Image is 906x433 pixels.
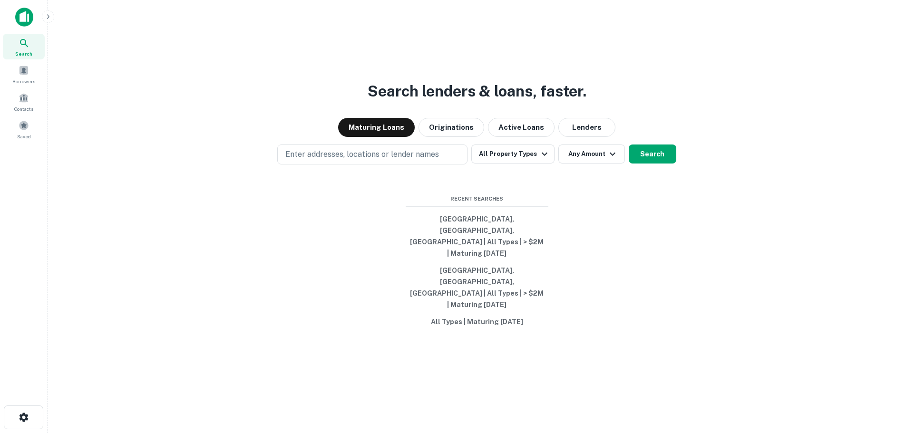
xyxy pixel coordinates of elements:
button: Active Loans [488,118,555,137]
button: Search [629,144,676,164]
span: Contacts [14,105,33,113]
button: Maturing Loans [338,118,415,137]
a: Borrowers [3,61,45,87]
iframe: Chat Widget [858,327,906,372]
button: Any Amount [558,144,625,164]
button: All Property Types [471,144,554,164]
a: Search [3,34,45,59]
span: Saved [17,133,31,140]
span: Search [15,50,32,58]
button: All Types | Maturing [DATE] [406,313,548,330]
button: Enter addresses, locations or lender names [277,144,468,164]
span: Recent Searches [406,195,548,203]
button: [GEOGRAPHIC_DATA], [GEOGRAPHIC_DATA], [GEOGRAPHIC_DATA] | All Types | > $2M | Maturing [DATE] [406,262,548,313]
h3: Search lenders & loans, faster. [368,80,586,103]
p: Enter addresses, locations or lender names [285,149,439,160]
img: capitalize-icon.png [15,8,33,27]
button: Originations [419,118,484,137]
a: Saved [3,116,45,142]
button: Lenders [558,118,615,137]
a: Contacts [3,89,45,115]
button: [GEOGRAPHIC_DATA], [GEOGRAPHIC_DATA], [GEOGRAPHIC_DATA] | All Types | > $2M | Maturing [DATE] [406,211,548,262]
span: Borrowers [12,77,35,85]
